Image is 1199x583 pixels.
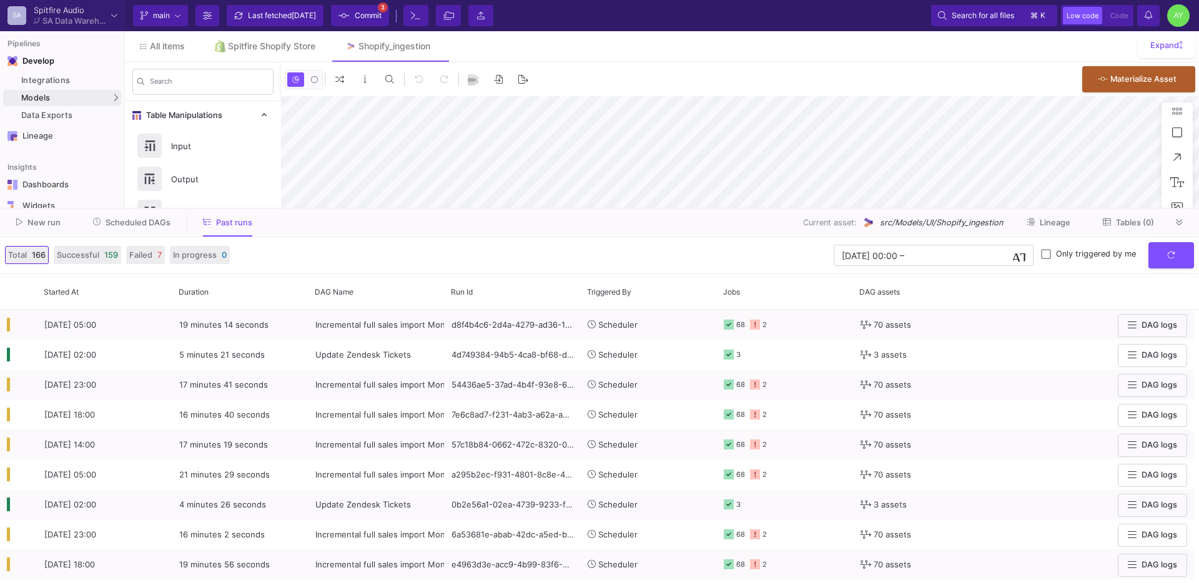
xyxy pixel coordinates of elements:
[1118,314,1187,337] button: DAG logs
[736,430,745,459] div: 68
[188,213,267,232] button: Past runs
[445,459,581,489] div: a295b2ec-f931-4801-8c8e-4e5584f23e7d
[125,162,281,195] button: Output
[292,11,316,20] span: [DATE]
[1,213,76,232] button: New run
[762,460,767,489] div: 2
[1118,404,1187,427] button: DAG logs
[874,370,911,399] span: 70 assets
[141,110,222,120] span: Table Manipulations
[931,5,1057,26] button: Search for all files⌘k
[874,550,911,579] span: 70 assets
[1116,218,1154,227] span: Tables (0)
[598,499,638,509] span: Scheduler
[345,41,356,52] img: Tab icon
[27,218,61,227] span: New run
[1040,8,1045,23] span: k
[125,101,281,129] mat-expansion-panel-header: Table Manipulations
[907,250,989,260] input: End datetime
[445,310,581,340] div: d8f4b4c6-2d4a-4279-ad36-193589097d47
[587,287,631,296] span: Triggered By
[3,126,121,146] a: Navigation iconLineage
[874,430,911,459] span: 70 assets
[5,246,49,264] button: Total166
[445,399,581,429] div: 7e6c8ad7-f231-4ab3-a62a-a33d7af22bd9
[125,129,281,162] button: Input
[315,409,533,419] span: Incremental full sales import Mon-Sat - CSVs REMOVED
[157,249,162,261] span: 7
[952,6,1014,25] span: Search for all files
[1118,494,1187,517] button: DAG logs
[1082,66,1195,92] button: Materialize Asset
[21,76,118,86] div: Integrations
[762,430,767,459] div: 2
[44,350,96,360] span: [DATE] 02:00
[44,529,96,539] span: [DATE] 23:00
[44,439,95,449] span: [DATE] 14:00
[1142,470,1177,479] span: DAG logs
[445,549,581,579] div: e4963d3e-acc9-4b99-83f6-4e9ca05eec29
[880,217,1003,228] span: src/Models/UI/Shopify_ingestion
[7,6,26,25] div: SA
[762,550,767,579] div: 2
[598,409,638,419] span: Scheduler
[179,529,265,539] span: 16 minutes 2 seconds
[315,287,353,296] span: DAG Name
[44,469,96,479] span: [DATE] 05:00
[1142,350,1177,360] span: DAG logs
[179,469,270,479] span: 21 minutes 29 seconds
[1142,500,1177,509] span: DAG logs
[598,380,638,389] span: Scheduler
[44,380,96,389] span: [DATE] 23:00
[44,320,96,330] span: [DATE] 05:00
[1118,554,1187,577] button: DAG logs
[1142,440,1177,449] span: DAG logs
[315,469,533,479] span: Incremental full sales import Mon-Sat - CSVs REMOVED
[32,249,46,261] span: 166
[125,129,281,333] div: Table Manipulations
[7,180,17,190] img: Navigation icon
[762,400,767,429] div: 2
[1067,11,1098,20] span: Low code
[153,6,170,25] span: main
[179,559,270,569] span: 19 minutes 56 seconds
[874,310,911,340] span: 70 assets
[179,439,268,449] span: 17 minutes 19 seconds
[215,40,225,52] img: Tab icon
[315,439,533,449] span: Incremental full sales import Mon-Sat - CSVs REMOVED
[1167,4,1190,27] div: AY
[874,460,911,489] span: 70 assets
[598,350,638,360] span: Scheduler
[170,246,230,264] button: In progress0
[762,370,767,399] div: 2
[1110,11,1128,20] span: Code
[736,340,741,370] div: 3
[54,246,121,264] button: Successful159
[736,400,745,429] div: 68
[227,5,323,26] button: Last fetched[DATE]
[862,216,875,229] img: UI Model
[164,137,250,155] div: Input
[21,93,51,103] span: Models
[736,370,745,399] div: 68
[874,520,911,549] span: 70 assets
[179,320,269,330] span: 19 minutes 14 seconds
[126,246,165,264] button: Failed7
[598,559,638,569] span: Scheduler
[42,17,106,25] div: SA Data Warehouse
[44,559,95,569] span: [DATE] 18:00
[228,41,315,51] div: Spitfire Shopify Store
[900,250,904,260] span: –
[331,5,389,26] button: Commit
[723,287,740,296] span: Jobs
[164,203,250,222] div: Union
[736,460,745,489] div: 68
[1107,7,1132,24] button: Code
[173,249,217,261] span: In progress
[598,469,638,479] span: Scheduler
[1030,8,1038,23] span: ⌘
[1118,464,1187,487] button: DAG logs
[3,107,121,124] a: Data Exports
[736,490,741,519] div: 3
[1118,374,1187,397] button: DAG logs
